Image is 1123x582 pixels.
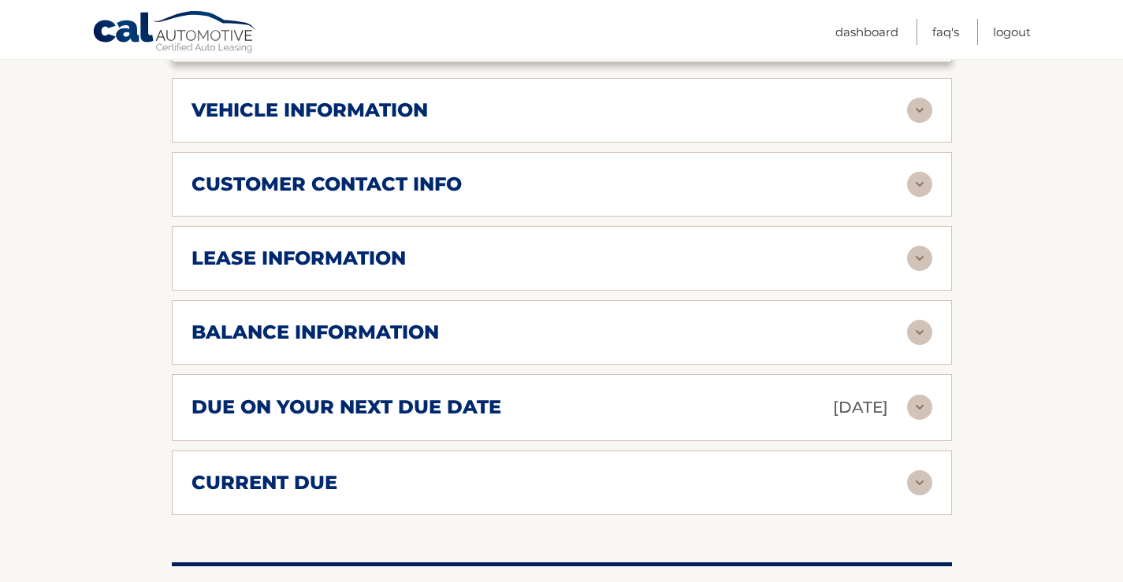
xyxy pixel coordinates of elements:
img: accordion-rest.svg [907,395,932,420]
h2: lease information [192,247,406,270]
h2: vehicle information [192,98,428,122]
p: [DATE] [833,394,888,421]
a: FAQ's [932,19,959,45]
h2: due on your next due date [192,395,501,419]
a: Cal Automotive [92,10,258,56]
a: Dashboard [835,19,898,45]
img: accordion-rest.svg [907,470,932,495]
img: accordion-rest.svg [907,320,932,345]
img: accordion-rest.svg [907,172,932,197]
h2: current due [192,471,337,495]
h2: balance information [192,321,439,344]
img: accordion-rest.svg [907,246,932,271]
img: accordion-rest.svg [907,98,932,123]
a: Logout [993,19,1031,45]
h2: customer contact info [192,172,462,196]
